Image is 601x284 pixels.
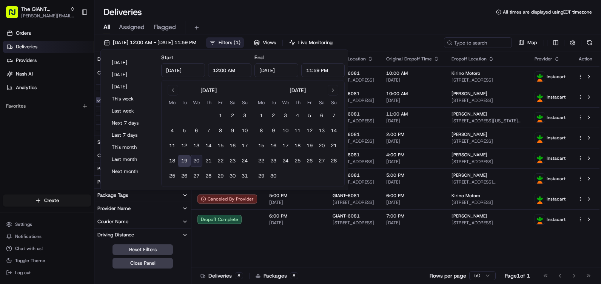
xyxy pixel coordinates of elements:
button: Live Monitoring [286,37,336,48]
span: 5:00 PM [269,193,321,199]
button: 26 [178,170,190,182]
button: 17 [239,140,251,152]
a: 📗Knowledge Base [5,106,61,120]
button: 10 [279,125,291,137]
span: [DATE] [386,77,439,83]
button: 12 [178,140,190,152]
h1: Deliveries [103,6,142,18]
span: Instacart [547,135,566,141]
span: Analytics [16,84,37,91]
div: Start new chat [26,72,124,80]
button: Courier Name [94,215,191,228]
button: 30 [227,170,239,182]
button: 4 [291,110,304,122]
button: 10 [239,125,251,137]
button: Go to previous month [168,85,178,96]
button: 13 [316,125,328,137]
th: Monday [255,99,267,106]
span: Views [263,39,276,46]
th: Thursday [291,99,304,106]
button: 18 [166,155,178,167]
button: 16 [227,140,239,152]
img: 1736555255976-a54dd68f-1ca7-489b-9aae-adbdc363a1c4 [8,72,21,86]
span: [DATE] [386,138,439,144]
span: Provider [535,56,552,62]
img: profile_instacart_ahold_partner.png [535,72,545,82]
button: 28 [328,155,340,167]
span: [DATE] [386,97,439,103]
div: Page 1 of 1 [505,272,530,279]
span: [DATE] 12:00 AM - [DATE] 11:59 PM [113,39,196,46]
div: Package Tags [97,192,128,199]
span: Instacart [547,216,566,222]
th: Saturday [227,99,239,106]
span: 10:00 AM [386,91,439,97]
div: Delivery Status [97,56,132,63]
th: Monday [166,99,178,106]
img: profile_instacart_ahold_partner.png [535,133,545,143]
button: The GIANT Company [21,5,67,13]
button: [DATE] [108,57,154,68]
button: 14 [328,125,340,137]
span: API Documentation [71,110,121,117]
span: Kirino Motoro [452,193,480,199]
button: 15 [255,140,267,152]
button: 4 [166,125,178,137]
input: Date [254,63,298,77]
a: Orders [3,27,94,39]
span: Create [44,197,59,204]
button: This month [108,142,154,153]
button: 7 [202,125,214,137]
span: [STREET_ADDRESS][US_STATE][PERSON_NAME] [452,118,522,124]
button: 8 [214,125,227,137]
button: [DATE] [108,82,154,92]
button: 21 [202,155,214,167]
span: Filters [219,39,240,46]
button: Refresh [584,37,595,48]
span: [PERSON_NAME] [452,213,487,219]
span: Deliveries [16,43,37,50]
span: [STREET_ADDRESS] [452,199,522,205]
p: Rows per page [430,272,466,279]
span: [STREET_ADDRESS] [452,159,522,165]
span: Providers [16,57,37,64]
span: Instacart [547,155,566,161]
label: Start [161,54,173,61]
div: Canceled By Provider [197,194,257,204]
span: All times are displayed using EDT timezone [503,9,592,15]
div: Courier Name [97,218,128,225]
th: Saturday [316,99,328,106]
img: profile_instacart_ahold_partner.png [535,215,545,224]
button: 22 [214,155,227,167]
a: Nash AI [3,68,94,80]
button: Package Tags [94,189,191,202]
a: Powered byPylon [53,128,91,134]
span: All [103,23,110,32]
span: Instacart [547,94,566,100]
span: [STREET_ADDRESS] [333,77,374,83]
span: 2:00 PM [386,131,439,137]
button: [DATE] [108,69,154,80]
th: Wednesday [279,99,291,106]
input: Time [208,63,252,77]
button: The GIANT Company[PERSON_NAME][EMAIL_ADDRESS][PERSON_NAME][DOMAIN_NAME] [3,3,78,21]
div: 💻 [64,110,70,116]
th: Sunday [328,99,340,106]
p: Welcome 👋 [8,30,137,42]
div: Package Value [97,165,130,172]
button: 16 [267,140,279,152]
span: [STREET_ADDRESS] [452,220,522,226]
div: 8 [235,272,243,279]
button: Package Value [94,162,191,175]
button: 22 [255,155,267,167]
span: Log out [15,270,31,276]
div: City [97,69,119,77]
span: [STREET_ADDRESS] [333,118,374,124]
img: profile_instacart_ahold_partner.png [535,194,545,204]
label: End [254,54,264,61]
input: Clear [20,49,125,57]
div: Driving Distance [97,232,134,238]
button: Next 7 days [108,118,154,128]
span: [DATE] [386,179,439,185]
div: We're available if you need us! [26,80,96,86]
